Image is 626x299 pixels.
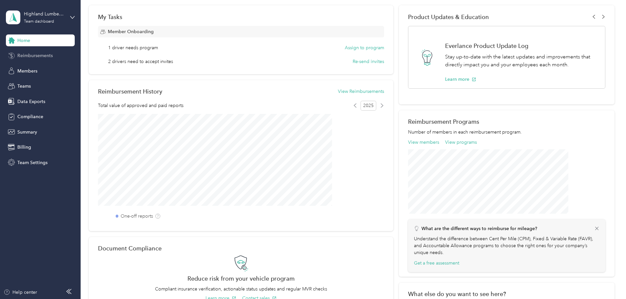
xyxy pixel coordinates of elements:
span: Members [17,68,37,75]
div: Team dashboard [24,20,54,24]
span: Total value of approved and paid reports [98,102,184,109]
span: 2025 [361,101,376,111]
button: Assign to program [345,44,384,51]
span: Compliance [17,113,43,120]
span: Team Settings [17,159,48,166]
h1: Everlance Product Update Log [445,42,598,49]
button: View members [408,139,439,146]
h2: Reimbursement History [98,88,162,95]
span: Reimbursements [17,52,53,59]
button: Get a free assessment [414,260,459,267]
div: What else do you want to see here? [408,290,605,297]
span: Billing [17,144,31,151]
span: 2 drivers need to accept invites [108,58,173,65]
div: My Tasks [98,13,384,20]
iframe: Everlance-gr Chat Button Frame [589,262,626,299]
span: Member Onboarding [108,28,154,35]
span: Product Updates & Education [408,13,489,20]
h2: Reimbursement Programs [408,118,605,125]
label: One-off reports [121,213,153,220]
p: Number of members in each reimbursement program. [408,129,605,136]
span: Teams [17,83,31,90]
button: View programs [445,139,477,146]
span: Home [17,37,30,44]
button: Learn more [445,76,476,83]
p: Stay up-to-date with the latest updates and improvements that directly impact you and your employ... [445,53,598,69]
p: Compliant insurance verification, actionable status updates and regular MVR checks [98,286,384,292]
div: Highland Lumber & Mill [24,11,65,17]
h2: Document Compliance [98,245,162,252]
span: Summary [17,129,37,136]
span: 1 driver needs program [108,44,158,51]
h2: Reduce risk from your vehicle program [98,275,384,282]
button: Re-send invites [353,58,384,65]
button: View Reimbursements [338,88,384,95]
span: Data Exports [17,98,45,105]
button: Help center [4,289,37,296]
p: Understand the difference between Cent Per Mile (CPM), Fixed & Variable Rate (FAVR), and Accounta... [414,235,600,256]
p: What are the different ways to reimburse for mileage? [421,225,537,232]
